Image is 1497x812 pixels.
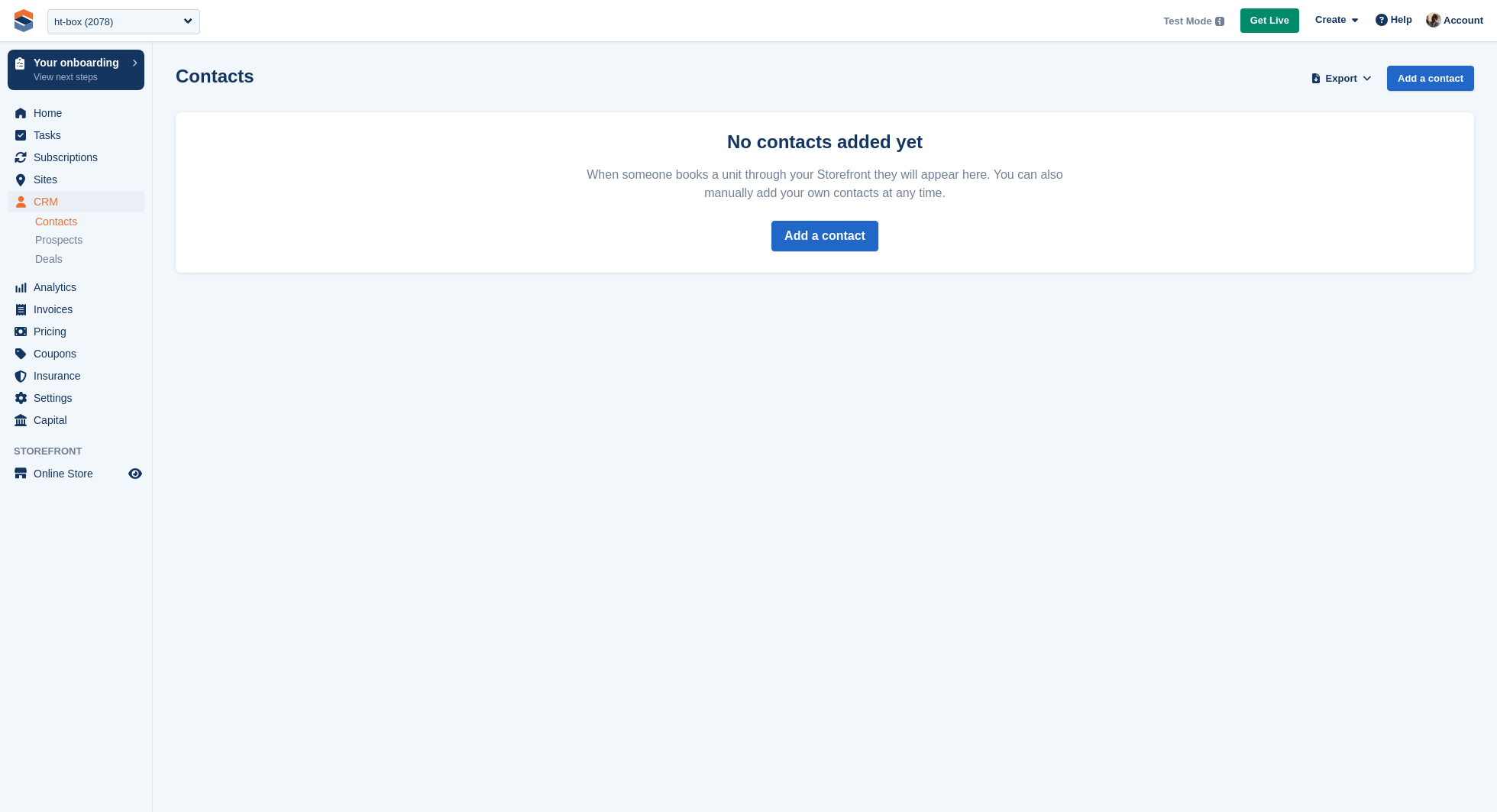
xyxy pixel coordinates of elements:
span: Export [1326,71,1357,86]
span: Home [34,102,125,124]
span: Insurance [34,365,125,387]
span: Sites [34,169,125,190]
a: menu [8,102,144,124]
span: Test Mode [1163,14,1211,29]
a: Add a contact [1387,66,1474,91]
p: View next steps [34,70,124,84]
span: Help [1391,12,1412,27]
img: icon-info-grey-7440780725fd019a000dd9b08b2336e03edf1995a4989e88bcd33f0948082b44.svg [1215,17,1224,26]
span: Coupons [34,343,125,364]
a: menu [8,463,144,484]
span: Deals [35,252,63,267]
a: menu [8,191,144,212]
div: ht-box (2078) [54,15,113,30]
button: Export [1308,66,1375,91]
a: menu [8,147,144,168]
a: Preview store [126,464,144,483]
p: Your onboarding [34,57,124,68]
span: Account [1444,13,1483,28]
span: Invoices [34,299,125,320]
span: Pricing [34,321,125,342]
a: Deals [35,251,144,267]
span: Capital [34,409,125,431]
span: Create [1315,12,1346,27]
span: Tasks [34,125,125,146]
span: Storefront [14,444,152,459]
img: stora-icon-8386f47178a22dfd0bd8f6a31ec36ba5ce8667c1dd55bd0f319d3a0aa187defe.svg [12,9,35,32]
a: menu [8,409,144,431]
span: Get Live [1250,13,1289,28]
span: Settings [34,387,125,409]
img: Patrick Blanc [1426,12,1441,27]
strong: No contacts added yet [727,131,923,152]
a: Add a contact [771,221,878,251]
a: menu [8,365,144,387]
a: Get Live [1240,8,1299,34]
a: Your onboarding View next steps [8,50,144,90]
a: menu [8,387,144,409]
a: menu [8,125,144,146]
a: Prospects [35,232,144,248]
span: Prospects [35,233,82,247]
a: menu [8,343,144,364]
span: Analytics [34,277,125,298]
a: menu [8,321,144,342]
span: Online Store [34,463,125,484]
p: When someone books a unit through your Storefront they will appear here. You can also manually ad... [584,166,1066,202]
span: Subscriptions [34,147,125,168]
span: CRM [34,191,125,212]
a: menu [8,299,144,320]
a: menu [8,277,144,298]
a: menu [8,169,144,190]
h1: Contacts [176,66,254,86]
a: Contacts [35,215,144,229]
